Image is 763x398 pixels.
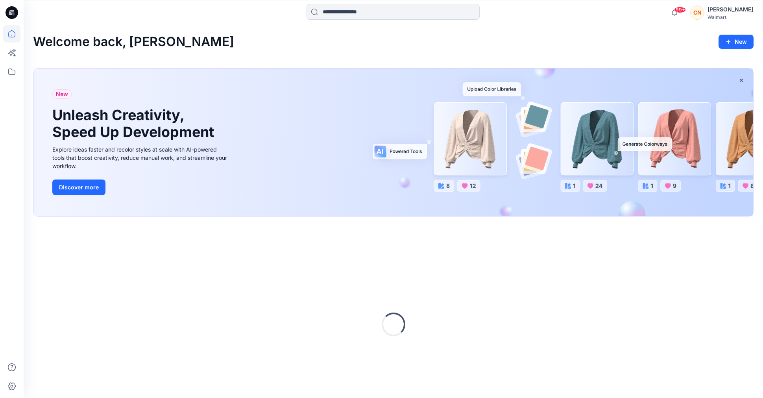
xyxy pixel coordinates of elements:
span: New [56,89,68,99]
a: Discover more [52,180,229,195]
button: New [719,35,754,49]
h2: Welcome back, [PERSON_NAME] [33,35,234,49]
h1: Unleash Creativity, Speed Up Development [52,107,218,141]
div: Walmart [708,14,753,20]
div: Explore ideas faster and recolor styles at scale with AI-powered tools that boost creativity, red... [52,145,229,170]
span: 99+ [674,7,686,13]
button: Discover more [52,180,105,195]
div: CN [690,6,704,20]
div: [PERSON_NAME] [708,5,753,14]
